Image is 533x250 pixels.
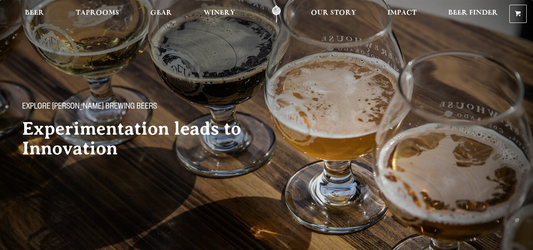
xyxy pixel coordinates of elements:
[150,10,172,16] span: Gear
[448,10,498,16] span: Beer Finder
[306,5,361,23] a: Our Story
[25,10,44,16] span: Beer
[204,10,235,16] span: Winery
[22,102,157,113] span: Explore [PERSON_NAME] Brewing Beers
[198,5,240,23] a: Winery
[311,10,356,16] span: Our Story
[22,119,268,158] h2: Experimentation leads to Innovation
[145,5,177,23] a: Gear
[443,5,503,23] a: Beer Finder
[387,10,417,16] span: Impact
[71,5,124,23] a: Taprooms
[262,5,291,23] a: Odell Home
[20,5,49,23] a: Beer
[382,5,422,23] a: Impact
[76,10,119,16] span: Taprooms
